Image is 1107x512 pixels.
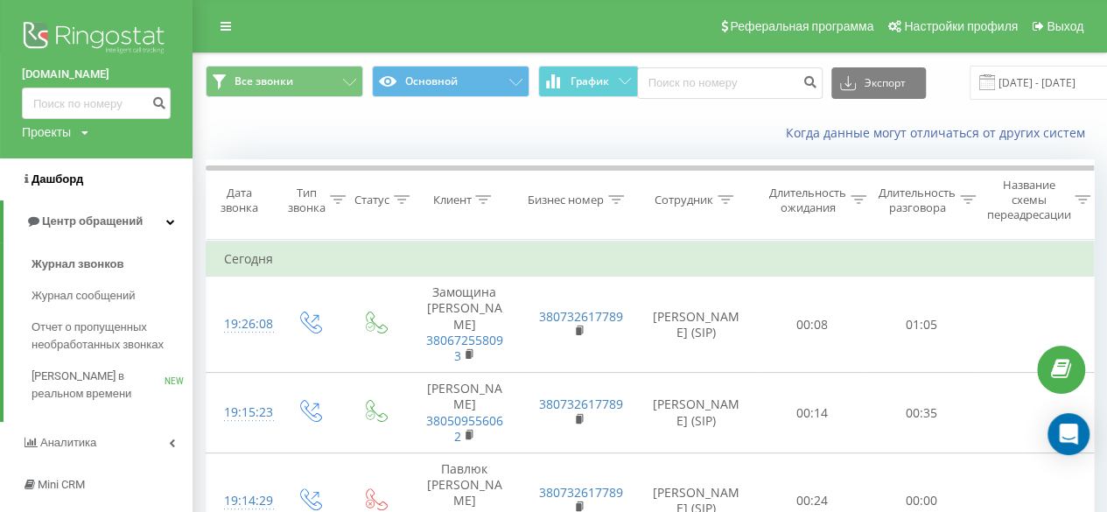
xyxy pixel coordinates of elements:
a: 380672558093 [426,332,503,364]
button: Основной [372,66,529,97]
td: 01:05 [867,277,977,373]
span: Все звонки [235,74,293,88]
div: Бизнес номер [528,193,604,207]
div: Тип звонка [288,186,326,215]
td: [PERSON_NAME] [408,373,522,453]
span: Выход [1047,19,1083,33]
div: Проекты [22,123,71,141]
td: [PERSON_NAME] (SIP) [635,277,758,373]
input: Поиск по номеру [22,88,171,119]
span: [PERSON_NAME] в реальном времени [32,368,165,403]
div: Open Intercom Messenger [1047,413,1089,455]
div: 19:15:23 [224,396,259,430]
td: 00:35 [867,373,977,453]
a: [PERSON_NAME] в реальном времениNEW [32,361,193,410]
td: 00:08 [758,277,867,373]
span: Реферальная программа [730,19,873,33]
span: Центр обращений [42,214,143,228]
div: Дата звонка [207,186,271,215]
span: График [571,75,609,88]
div: Сотрудник [655,193,713,207]
a: 380509556062 [426,412,503,445]
input: Поиск по номеру [637,67,823,99]
a: Когда данные могут отличаться от других систем [786,124,1094,141]
div: Статус [354,193,389,207]
a: 380732617789 [539,484,623,501]
button: График [538,66,639,97]
td: 00:14 [758,373,867,453]
a: Отчет о пропущенных необработанных звонках [32,312,193,361]
span: Настройки профиля [904,19,1018,33]
div: 19:26:08 [224,307,259,341]
div: Клиент [432,193,471,207]
a: Журнал звонков [32,249,193,280]
td: Замощина [PERSON_NAME] [408,277,522,373]
img: Ringostat logo [22,18,171,61]
a: 380732617789 [539,308,623,325]
td: [PERSON_NAME] (SIP) [635,373,758,453]
a: Центр обращений [4,200,193,242]
span: Mini CRM [38,478,85,491]
div: Длительность ожидания [769,186,846,215]
span: Журнал звонков [32,256,123,273]
a: 380732617789 [539,396,623,412]
button: Все звонки [206,66,363,97]
span: Дашборд [32,172,83,186]
span: Отчет о пропущенных необработанных звонках [32,319,184,354]
button: Экспорт [831,67,926,99]
a: Журнал сообщений [32,280,193,312]
a: [DOMAIN_NAME] [22,66,171,83]
div: Название схемы переадресации [986,178,1070,222]
div: Длительность разговора [879,186,956,215]
span: Журнал сообщений [32,287,135,305]
span: Аналитика [40,436,96,449]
